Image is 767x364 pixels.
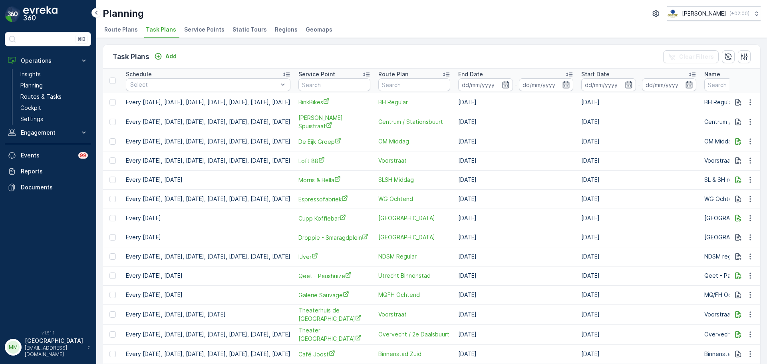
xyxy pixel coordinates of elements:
span: Static Tours [232,26,267,34]
p: Schedule [126,70,152,78]
p: Select [130,81,278,89]
a: Droppie - Smaragdplein [298,233,370,242]
span: Binnenstad Zuid [378,350,450,358]
p: Every [DATE] [126,233,290,241]
p: ( +02:00 ) [729,10,749,17]
button: Operations [5,53,91,69]
div: Toggle Row Selected [109,196,116,202]
div: Toggle Row Selected [109,157,116,164]
div: Toggle Row Selected [109,138,116,145]
div: Toggle Row Selected [109,99,116,105]
p: Documents [21,183,88,191]
div: Toggle Row Selected [109,234,116,241]
td: [DATE] [577,228,700,247]
td: [DATE] [577,324,700,344]
td: [DATE] [454,266,577,285]
td: [DATE] [454,151,577,170]
td: [DATE] [577,170,700,189]
a: SLSH Middag [378,176,450,184]
span: Loft 88 [298,157,370,165]
p: Service Point [298,70,335,78]
td: [DATE] [577,112,700,132]
td: [DATE] [454,247,577,266]
div: Toggle Row Selected [109,273,116,279]
p: Engagement [21,129,75,137]
td: [DATE] [577,93,700,112]
p: Clear Filters [679,53,714,61]
td: [DATE] [577,132,700,151]
p: Cockpit [20,104,41,112]
div: MM [7,341,20,354]
p: Every [DATE], [DATE], [DATE], [DATE], [DATE], [DATE], [DATE] [126,195,290,203]
p: [PERSON_NAME] [682,10,726,18]
p: Every [DATE], [DATE], [DATE], [DATE], [DATE], [DATE], [DATE] [126,118,290,126]
a: Utrecht Binnenstad [378,272,450,280]
a: Voorstraat [378,310,450,318]
p: Planning [20,82,43,90]
p: Every [DATE], [DATE], [DATE], [DATE], [DATE], [DATE], [DATE] [126,98,290,106]
input: dd/mm/yyyy [519,78,574,91]
p: Events [21,151,74,159]
td: [DATE] [454,285,577,304]
a: Qeet - Paushuize [298,272,370,280]
p: Add [165,52,177,60]
a: Lombok [378,233,450,241]
td: [DATE] [454,228,577,247]
button: MM[GEOGRAPHIC_DATA][EMAIL_ADDRESS][DOMAIN_NAME] [5,337,91,358]
span: Voorstraat [378,157,450,165]
button: Clear Filters [663,50,719,63]
a: IJver [298,253,370,261]
td: [DATE] [577,344,700,364]
a: Espressofabriek [298,195,370,203]
a: WG Ochtend [378,195,450,203]
a: NDSM Regular [378,253,450,261]
td: [DATE] [577,266,700,285]
p: [EMAIL_ADDRESS][DOMAIN_NAME] [25,345,83,358]
div: Toggle Row Selected [109,311,116,318]
a: Theaterhuis de Berenkuil [298,306,370,323]
input: Search [298,78,370,91]
div: Toggle Row Selected [109,177,116,183]
span: [GEOGRAPHIC_DATA] [378,233,450,241]
span: v 1.51.1 [5,330,91,335]
p: Every [DATE], [DATE], [DATE], [DATE], [DATE], [DATE], [DATE] [126,157,290,165]
button: [PERSON_NAME](+02:00) [667,6,761,21]
input: dd/mm/yyyy [458,78,513,91]
p: Every [DATE], [DATE], [DATE], [DATE], [DATE], [DATE], [DATE] [126,350,290,358]
p: - [515,80,517,90]
input: dd/mm/yyyy [581,78,636,91]
a: Routes & Tasks [17,91,91,102]
td: [DATE] [454,344,577,364]
a: Events99 [5,147,91,163]
td: [DATE] [577,285,700,304]
td: [DATE] [454,93,577,112]
a: Documents [5,179,91,195]
span: BH Regular [378,98,450,106]
p: End Date [458,70,483,78]
div: Toggle Row Selected [109,351,116,357]
input: Search [378,78,450,91]
td: [DATE] [454,209,577,228]
a: Insights [17,69,91,80]
a: Theater Utrecht [298,326,370,343]
span: De Eijk Groep [298,137,370,146]
td: [DATE] [577,247,700,266]
a: OM Middag [378,137,450,145]
td: [DATE] [454,132,577,151]
span: Theater [GEOGRAPHIC_DATA] [298,326,370,343]
span: Route Plans [104,26,138,34]
a: Bram Ladage Spuistraat [298,114,370,130]
td: [DATE] [577,151,700,170]
span: Theaterhuis de [GEOGRAPHIC_DATA] [298,306,370,323]
div: Toggle Row Selected [109,215,116,221]
td: [DATE] [454,304,577,324]
p: Every [DATE], [DATE] [126,272,290,280]
span: MQFH Ochtend [378,291,450,299]
a: Overvecht / 2e Daalsbuurt [378,330,450,338]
